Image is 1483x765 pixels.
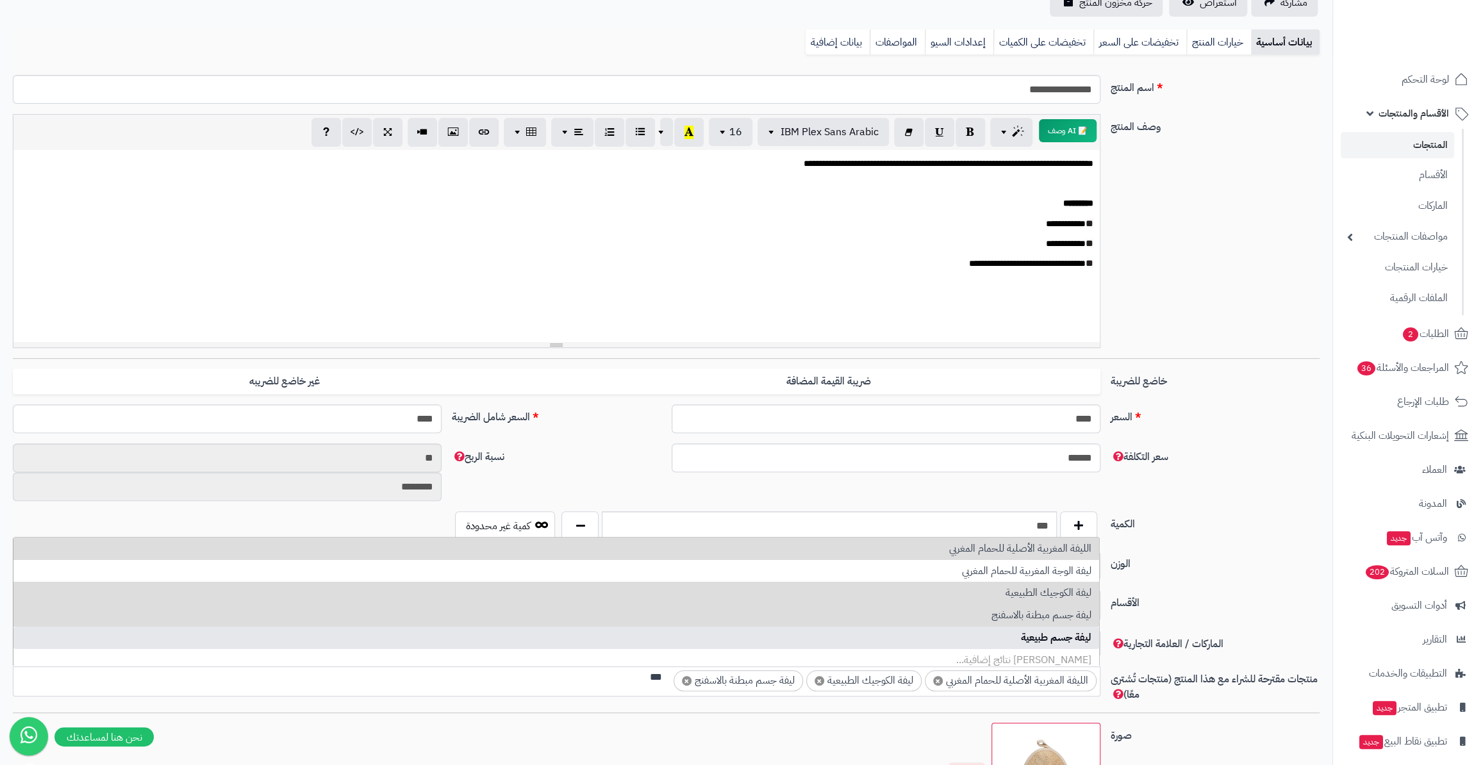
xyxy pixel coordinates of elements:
img: logo-2.png [1396,10,1471,37]
li: الليفة المغربية الأصلية للحمام المغربي [925,670,1097,691]
label: الأقسام [1106,590,1325,611]
a: خيارات المنتجات [1341,254,1454,281]
a: أدوات التسويق [1341,590,1475,621]
a: الأقسام [1341,161,1454,189]
a: إشعارات التحويلات البنكية [1341,420,1475,451]
a: المواصفات [870,29,925,55]
a: مواصفات المنتجات [1341,223,1454,251]
span: المراجعات والأسئلة [1356,359,1449,377]
span: وآتس آب [1386,529,1447,547]
label: صورة [1106,723,1325,743]
button: IBM Plex Sans Arabic [758,118,889,146]
li: ليفة جسم مبطنة بالاسفنج [674,670,803,691]
button: 📝 AI وصف [1039,119,1097,142]
span: 2 [1403,327,1419,341]
a: المنتجات [1341,132,1454,158]
span: طلبات الإرجاع [1397,393,1449,411]
a: المدونة [1341,488,1475,519]
a: تطبيق نقاط البيعجديد [1341,726,1475,757]
span: × [682,676,692,686]
span: جديد [1373,701,1396,715]
a: العملاء [1341,454,1475,485]
a: وآتس آبجديد [1341,522,1475,553]
a: المراجعات والأسئلة36 [1341,352,1475,383]
a: طلبات الإرجاع [1341,386,1475,417]
span: 36 [1357,361,1376,375]
label: ضريبة القيمة المضافة [556,368,1100,395]
span: أدوات التسويق [1391,596,1447,614]
span: التطبيقات والخدمات [1369,664,1447,682]
span: 16 [729,124,742,140]
span: × [815,676,824,686]
label: الوزن [1106,551,1325,572]
a: الملفات الرقمية [1341,284,1454,312]
span: العملاء [1422,461,1447,479]
li: ليفة جسم مبطنة بالاسفنج [13,604,1099,627]
span: جديد [1359,735,1383,749]
li: ليفة الوجة المغربية للحمام المغربي [13,560,1099,582]
a: الماركات [1341,192,1454,220]
span: جديد [1387,531,1411,545]
span: السلات المتروكة [1364,563,1449,580]
a: إعدادات السيو [925,29,993,55]
label: السعر شامل الضريبة [447,404,667,425]
span: تطبيق المتجر [1371,698,1447,716]
li: ليفة الكوجيك الطبيعية [13,582,1099,604]
a: السلات المتروكة202 [1341,556,1475,587]
span: الأقسام والمنتجات [1379,104,1449,122]
a: تخفيضات على الكميات [993,29,1093,55]
label: السعر [1106,404,1325,425]
li: الليفة المغربية الأصلية للحمام المغربي [13,538,1099,560]
span: التقارير [1423,630,1447,648]
span: IBM Plex Sans Arabic [781,124,879,140]
label: غير خاضع للضريبه [13,368,556,395]
span: × [933,676,943,686]
span: الماركات / العلامة التجارية [1111,636,1223,652]
a: تخفيضات على السعر [1093,29,1186,55]
a: التطبيقات والخدمات [1341,658,1475,689]
label: اسم المنتج [1106,75,1325,95]
label: خاضع للضريبة [1106,368,1325,389]
span: المدونة [1419,495,1447,513]
a: بيانات إضافية [806,29,870,55]
span: سعر التكلفة [1111,449,1168,465]
span: نسبة الربح [452,449,504,465]
span: الطلبات [1402,325,1449,343]
li: ليفة الكوجيك الطبيعية [806,670,922,691]
a: التقارير [1341,624,1475,655]
span: منتجات مقترحة للشراء مع هذا المنتج (منتجات تُشترى معًا) [1111,671,1318,702]
span: تطبيق نقاط البيع [1358,732,1447,750]
label: وصف المنتج [1106,114,1325,135]
a: لوحة التحكم [1341,64,1475,95]
span: لوحة التحكم [1402,70,1449,88]
span: إشعارات التحويلات البنكية [1352,427,1449,445]
a: الطلبات2 [1341,318,1475,349]
button: 16 [709,118,752,146]
li: ليفة جسم طبيعية [13,627,1099,649]
a: تطبيق المتجرجديد [1341,692,1475,723]
li: [PERSON_NAME] نتائج إضافية... [13,649,1099,671]
label: الكمية [1106,511,1325,532]
a: خيارات المنتج [1186,29,1251,55]
a: بيانات أساسية [1251,29,1320,55]
span: 202 [1365,564,1389,579]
